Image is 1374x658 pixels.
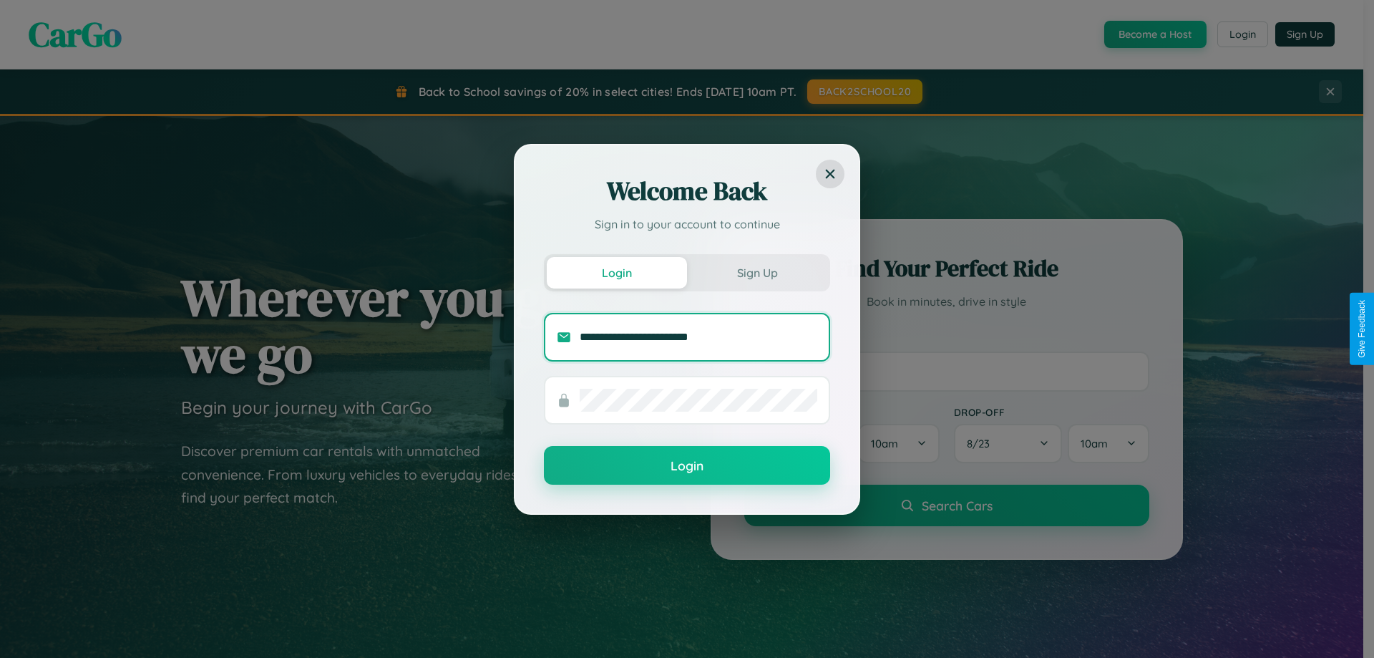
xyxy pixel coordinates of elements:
[687,257,827,289] button: Sign Up
[544,446,830,485] button: Login
[1357,300,1367,358] div: Give Feedback
[544,174,830,208] h2: Welcome Back
[547,257,687,289] button: Login
[544,216,830,233] p: Sign in to your account to continue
